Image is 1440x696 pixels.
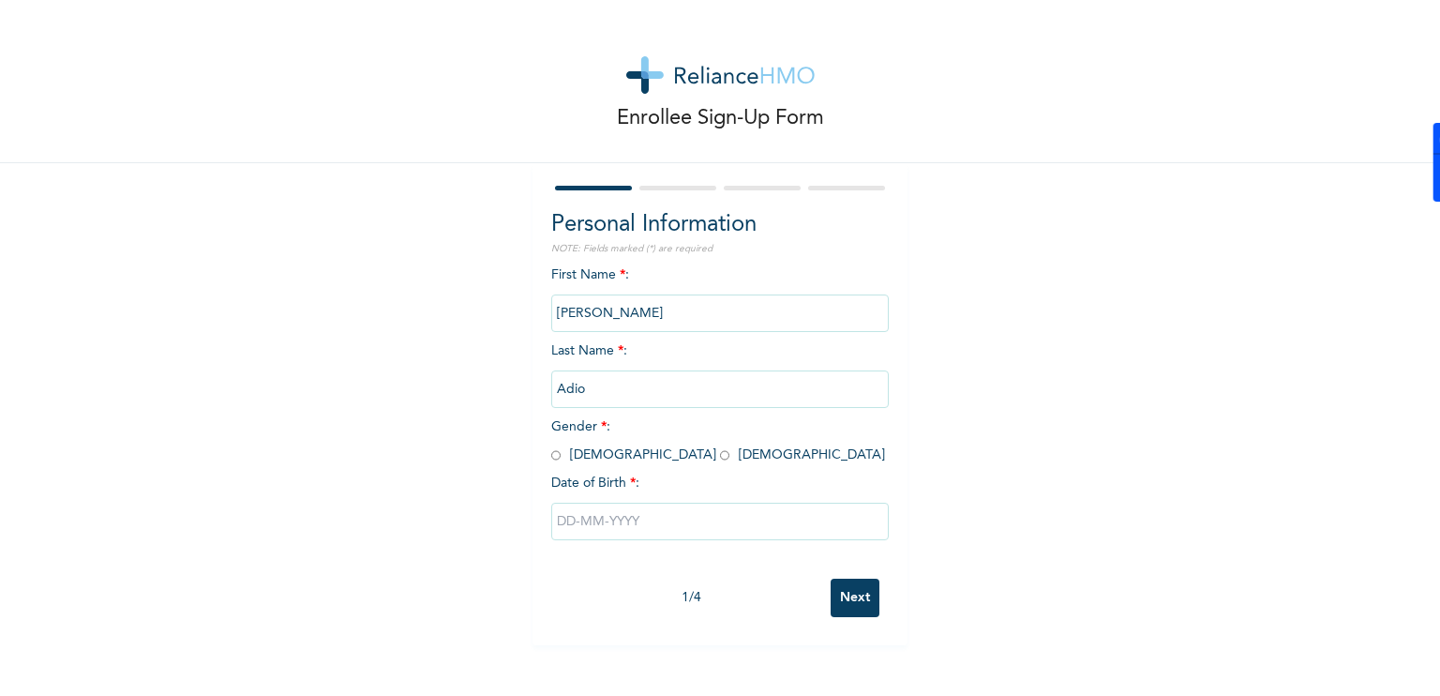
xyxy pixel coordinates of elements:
[551,295,889,332] input: Enter your first name
[551,420,885,461] span: Gender : [DEMOGRAPHIC_DATA] [DEMOGRAPHIC_DATA]
[551,371,889,408] input: Enter your last name
[551,474,639,493] span: Date of Birth :
[551,503,889,540] input: DD-MM-YYYY
[551,588,831,608] div: 1 / 4
[617,103,824,134] p: Enrollee Sign-Up Form
[626,56,815,94] img: logo
[551,208,889,242] h2: Personal Information
[551,242,889,256] p: NOTE: Fields marked (*) are required
[551,344,889,396] span: Last Name :
[831,579,879,617] input: Next
[551,268,889,320] span: First Name :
